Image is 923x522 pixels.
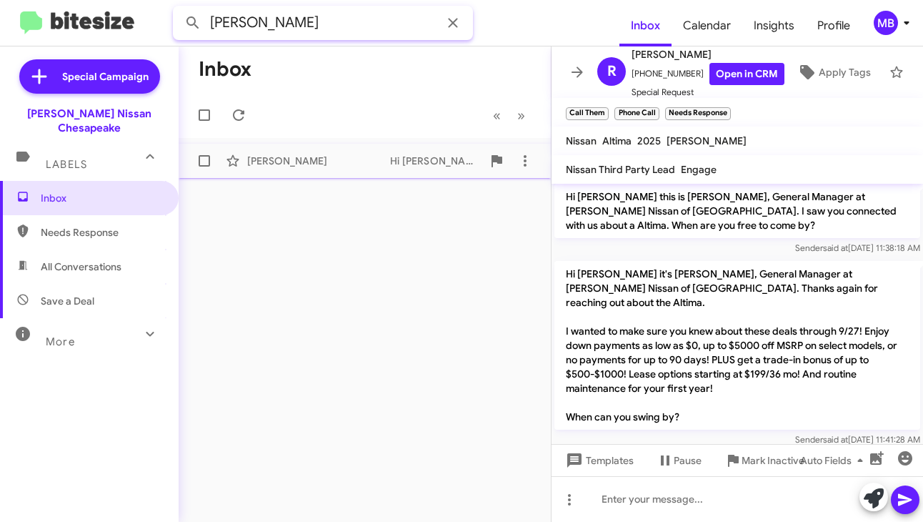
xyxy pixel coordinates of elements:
[800,448,869,473] span: Auto Fields
[602,134,632,147] span: Altima
[713,448,816,473] button: Mark Inactive
[632,46,784,63] span: [PERSON_NAME]
[823,434,848,445] span: said at
[819,59,871,85] span: Apply Tags
[509,101,534,130] button: Next
[674,448,702,473] span: Pause
[742,448,804,473] span: Mark Inactive
[566,107,609,120] small: Call Them
[247,154,390,168] div: [PERSON_NAME]
[493,107,501,124] span: «
[41,225,162,240] span: Needs Response
[862,11,907,35] button: MB
[795,434,920,445] span: Sender [DATE] 11:41:28 AM
[632,85,784,99] span: Special Request
[709,63,784,85] a: Open in CRM
[665,107,731,120] small: Needs Response
[554,261,920,430] p: Hi [PERSON_NAME] it's [PERSON_NAME], General Manager at [PERSON_NAME] Nissan of [GEOGRAPHIC_DATA]...
[823,242,848,253] span: said at
[806,5,862,46] a: Profile
[484,101,509,130] button: Previous
[645,448,713,473] button: Pause
[46,335,75,348] span: More
[554,184,920,238] p: Hi [PERSON_NAME] this is [PERSON_NAME], General Manager at [PERSON_NAME] Nissan of [GEOGRAPHIC_DA...
[681,163,717,176] span: Engage
[614,107,659,120] small: Phone Call
[46,158,87,171] span: Labels
[566,134,597,147] span: Nissan
[789,448,880,473] button: Auto Fields
[390,154,482,168] div: Hi [PERSON_NAME] it's [PERSON_NAME], General Manager at [PERSON_NAME] Nissan of [GEOGRAPHIC_DATA]...
[667,134,747,147] span: [PERSON_NAME]
[485,101,534,130] nav: Page navigation example
[62,69,149,84] span: Special Campaign
[173,6,473,40] input: Search
[19,59,160,94] a: Special Campaign
[874,11,898,35] div: MB
[632,63,784,85] span: [PHONE_NUMBER]
[517,107,525,124] span: »
[742,5,806,46] a: Insights
[41,260,121,274] span: All Conversations
[607,60,617,83] span: R
[795,242,920,253] span: Sender [DATE] 11:38:18 AM
[566,163,675,176] span: Nissan Third Party Lead
[619,5,672,46] a: Inbox
[199,58,251,81] h1: Inbox
[41,191,162,205] span: Inbox
[41,294,94,308] span: Save a Deal
[552,448,645,473] button: Templates
[637,134,661,147] span: 2025
[672,5,742,46] a: Calendar
[784,59,882,85] button: Apply Tags
[563,448,634,473] span: Templates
